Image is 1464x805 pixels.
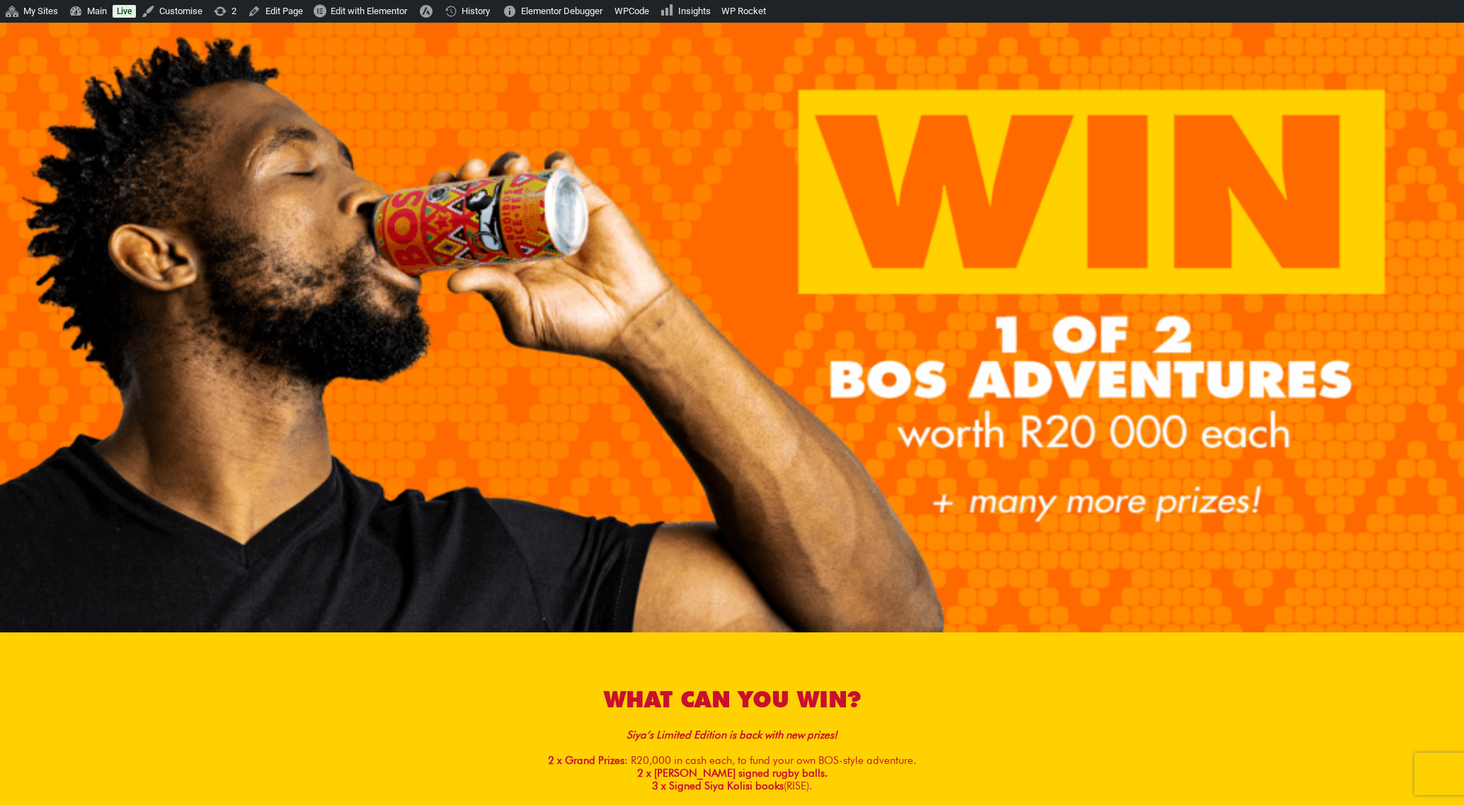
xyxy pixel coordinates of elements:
div: (RISE). [336,780,1128,792]
span: Edit with Elementor [331,6,407,16]
h2: WHAT CAN YOU WIN? [336,685,1128,714]
b: 2 x [PERSON_NAME] signed rugby balls. [637,767,828,780]
b: 2 x Grand Prizes [548,729,837,767]
a: Live [113,5,136,18]
div: : R20,000 in cash each, to fund your own BOS-style adventure. [336,729,1128,767]
b: 3 x Signed Siya Kolisi books [652,780,784,792]
em: Siya’s Limited Edition is back with new prizes! [627,729,837,741]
